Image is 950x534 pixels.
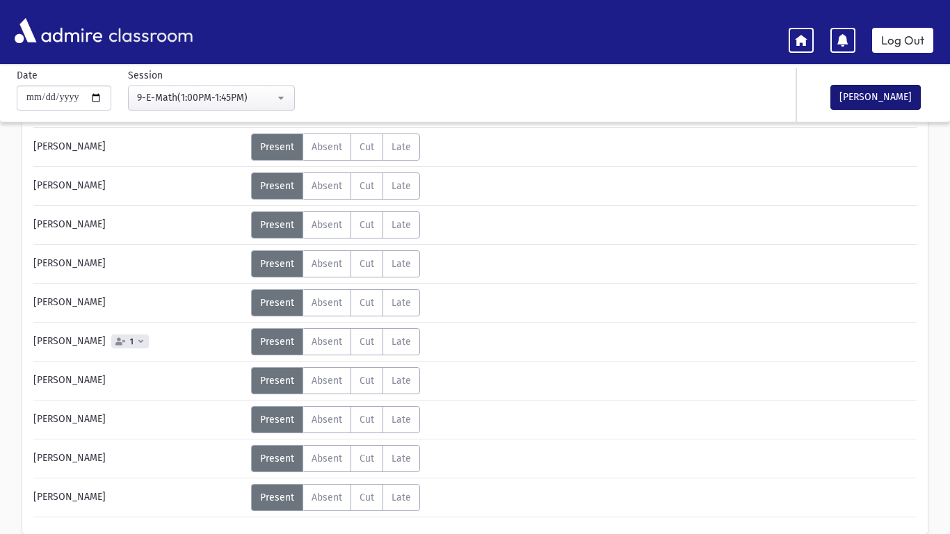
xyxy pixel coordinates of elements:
[251,484,420,511] div: AttTypes
[260,453,294,464] span: Present
[360,336,374,348] span: Cut
[26,445,251,472] div: [PERSON_NAME]
[11,15,106,47] img: AdmirePro
[312,258,342,270] span: Absent
[251,211,420,238] div: AttTypes
[360,219,374,231] span: Cut
[251,445,420,472] div: AttTypes
[26,211,251,238] div: [PERSON_NAME]
[251,406,420,433] div: AttTypes
[360,180,374,192] span: Cut
[26,133,251,161] div: [PERSON_NAME]
[312,453,342,464] span: Absent
[26,367,251,394] div: [PERSON_NAME]
[260,492,294,503] span: Present
[392,375,411,387] span: Late
[251,250,420,277] div: AttTypes
[312,141,342,153] span: Absent
[312,297,342,309] span: Absent
[392,180,411,192] span: Late
[26,289,251,316] div: [PERSON_NAME]
[360,375,374,387] span: Cut
[260,375,294,387] span: Present
[360,414,374,426] span: Cut
[392,258,411,270] span: Late
[392,453,411,464] span: Late
[360,258,374,270] span: Cut
[260,258,294,270] span: Present
[128,68,163,83] label: Session
[251,172,420,200] div: AttTypes
[360,297,374,309] span: Cut
[260,180,294,192] span: Present
[260,414,294,426] span: Present
[360,141,374,153] span: Cut
[260,297,294,309] span: Present
[106,13,193,49] span: classroom
[128,86,295,111] button: 9-E-Math(1:00PM-1:45PM)
[872,28,933,53] a: Log Out
[26,406,251,433] div: [PERSON_NAME]
[392,414,411,426] span: Late
[26,328,251,355] div: [PERSON_NAME]
[260,141,294,153] span: Present
[312,375,342,387] span: Absent
[830,85,921,110] button: [PERSON_NAME]
[251,328,420,355] div: AttTypes
[251,289,420,316] div: AttTypes
[360,453,374,464] span: Cut
[392,297,411,309] span: Late
[127,337,136,346] span: 1
[312,180,342,192] span: Absent
[26,250,251,277] div: [PERSON_NAME]
[360,492,374,503] span: Cut
[251,133,420,161] div: AttTypes
[26,172,251,200] div: [PERSON_NAME]
[392,141,411,153] span: Late
[312,414,342,426] span: Absent
[312,336,342,348] span: Absent
[137,90,275,105] div: 9-E-Math(1:00PM-1:45PM)
[260,336,294,348] span: Present
[312,219,342,231] span: Absent
[26,484,251,511] div: [PERSON_NAME]
[17,68,38,83] label: Date
[392,219,411,231] span: Late
[251,367,420,394] div: AttTypes
[392,336,411,348] span: Late
[260,219,294,231] span: Present
[312,492,342,503] span: Absent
